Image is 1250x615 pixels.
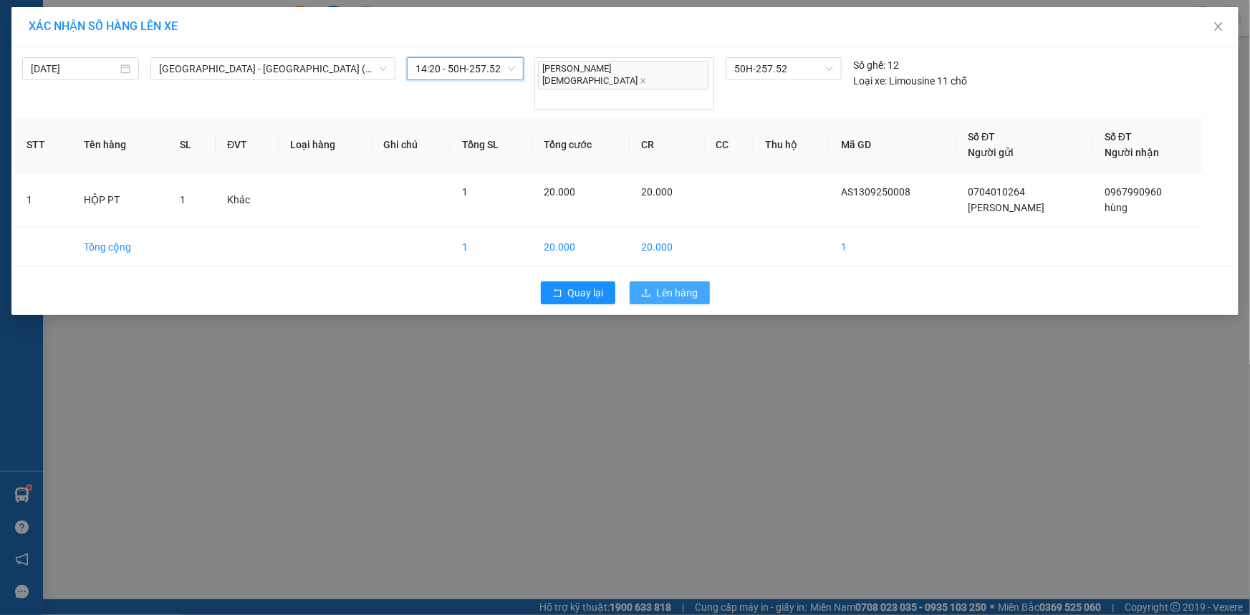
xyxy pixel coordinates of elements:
[541,281,615,304] button: rollbackQuay lại
[968,202,1044,213] span: [PERSON_NAME]
[532,117,630,173] th: Tổng cước
[379,64,388,73] span: down
[216,173,279,228] td: Khác
[72,228,169,267] td: Tổng cộng
[180,194,186,205] span: 1
[705,117,754,173] th: CC
[841,186,910,198] span: AS1309250008
[968,147,1014,158] span: Người gửi
[15,117,72,173] th: STT
[279,117,372,173] th: Loại hàng
[734,58,833,79] span: 50H-257.52
[168,117,216,173] th: SL
[830,228,956,267] td: 1
[641,186,673,198] span: 20.000
[630,117,704,173] th: CR
[968,186,1025,198] span: 0704010264
[568,285,604,301] span: Quay lại
[552,288,562,299] span: rollback
[462,186,468,198] span: 1
[159,58,387,79] span: Sài Gòn - Tây Ninh (DMC)
[640,77,647,84] span: close
[415,58,515,79] span: 14:20 - 50H-257.52
[538,61,708,89] span: [PERSON_NAME][DEMOGRAPHIC_DATA]
[853,73,967,89] div: Limousine 11 chỗ
[1105,186,1162,198] span: 0967990960
[372,117,451,173] th: Ghi chú
[630,281,710,304] button: uploadLên hàng
[1105,131,1132,142] span: Số ĐT
[15,173,72,228] td: 1
[853,57,899,73] div: 12
[544,186,575,198] span: 20.000
[641,288,651,299] span: upload
[853,57,885,73] span: Số ghế:
[1198,7,1239,47] button: Close
[657,285,698,301] span: Lên hàng
[1213,21,1224,32] span: close
[29,19,178,33] span: XÁC NHẬN SỐ HÀNG LÊN XE
[31,61,117,77] input: 13/09/2025
[1105,147,1159,158] span: Người nhận
[532,228,630,267] td: 20.000
[451,117,532,173] th: Tổng SL
[630,228,704,267] td: 20.000
[968,131,995,142] span: Số ĐT
[853,73,887,89] span: Loại xe:
[1105,202,1128,213] span: hùng
[451,228,532,267] td: 1
[754,117,830,173] th: Thu hộ
[72,117,169,173] th: Tên hàng
[216,117,279,173] th: ĐVT
[72,173,169,228] td: HỘP PT
[830,117,956,173] th: Mã GD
